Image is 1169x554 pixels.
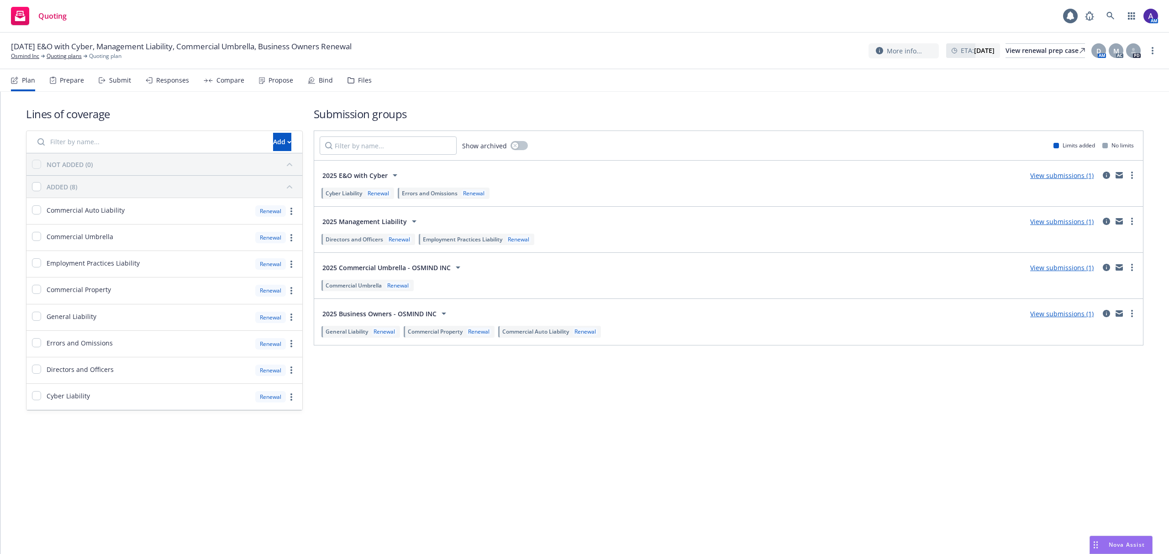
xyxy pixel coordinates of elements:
[1090,536,1101,554] div: Drag to move
[255,232,286,243] div: Renewal
[255,338,286,350] div: Renewal
[60,77,84,84] div: Prepare
[1101,262,1112,273] a: circleInformation
[320,304,452,323] button: 2025 Business Owners - OSMIND INC
[7,3,70,29] a: Quoting
[1101,308,1112,319] a: circleInformation
[322,217,407,226] span: 2025 Management Liability
[47,205,125,215] span: Commercial Auto Liability
[326,328,368,335] span: General Liability
[1030,217,1094,226] a: View submissions (1)
[573,328,598,335] div: Renewal
[322,171,388,180] span: 2025 E&O with Cyber
[286,206,297,217] a: more
[320,136,457,155] input: Filter by name...
[961,46,995,55] span: ETA :
[255,391,286,402] div: Renewal
[1102,141,1134,149] div: No limits
[255,258,286,270] div: Renewal
[1109,541,1145,549] span: Nova Assist
[466,328,491,335] div: Renewal
[47,258,140,268] span: Employment Practices Liability
[26,106,303,121] h1: Lines of coverage
[273,133,291,151] button: Add
[387,235,412,243] div: Renewal
[47,160,93,169] div: NOT ADDED (0)
[47,338,113,348] span: Errors and Omissions
[1030,263,1094,272] a: View submissions (1)
[1030,309,1094,318] a: View submissions (1)
[109,77,131,84] div: Submit
[974,46,995,55] strong: [DATE]
[269,77,293,84] div: Propose
[1114,308,1125,319] a: mail
[1080,7,1099,25] a: Report a Bug
[286,392,297,402] a: more
[461,189,486,197] div: Renewal
[11,41,352,52] span: [DATE] E&O with Cyber, Management Liability, Commercial Umbrella, Business Owners Renewal
[322,309,437,319] span: 2025 Business Owners - OSMIND INC
[156,77,189,84] div: Responses
[1114,216,1125,227] a: mail
[286,285,297,296] a: more
[502,328,569,335] span: Commercial Auto Liability
[255,205,286,217] div: Renewal
[320,166,403,184] button: 2025 E&O with Cyber
[47,52,82,60] a: Quoting plans
[1122,7,1141,25] a: Switch app
[1101,216,1112,227] a: circleInformation
[47,391,90,401] span: Cyber Liability
[402,189,458,197] span: Errors and Omissions
[1143,9,1158,23] img: photo
[326,282,382,289] span: Commercial Umbrella
[47,285,111,294] span: Commercial Property
[869,43,939,58] button: More info...
[326,189,362,197] span: Cyber Liability
[423,235,502,243] span: Employment Practices Liability
[255,285,286,296] div: Renewal
[1101,170,1112,181] a: circleInformation
[47,157,297,172] button: NOT ADDED (0)
[286,365,297,376] a: more
[506,235,531,243] div: Renewal
[286,312,297,323] a: more
[319,77,333,84] div: Bind
[1127,170,1137,181] a: more
[255,312,286,323] div: Renewal
[1006,43,1085,58] a: View renewal prep case
[47,182,77,192] div: ADDED (8)
[286,232,297,243] a: more
[1090,536,1153,554] button: Nova Assist
[408,328,463,335] span: Commercial Property
[286,259,297,270] a: more
[1096,46,1101,56] span: D
[1113,46,1119,56] span: M
[11,52,39,60] a: Osmind Inc
[255,365,286,376] div: Renewal
[366,189,391,197] div: Renewal
[32,133,268,151] input: Filter by name...
[47,365,114,374] span: Directors and Officers
[1147,45,1158,56] a: more
[1114,262,1125,273] a: mail
[1127,262,1137,273] a: more
[320,258,466,277] button: 2025 Commercial Umbrella - OSMIND INC
[326,235,383,243] span: Directors and Officers
[216,77,244,84] div: Compare
[314,106,1143,121] h1: Submission groups
[1030,171,1094,180] a: View submissions (1)
[38,12,67,20] span: Quoting
[47,179,297,194] button: ADDED (8)
[1127,216,1137,227] a: more
[1114,170,1125,181] a: mail
[22,77,35,84] div: Plan
[320,212,422,230] button: 2025 Management Liability
[286,338,297,349] a: more
[462,141,507,151] span: Show archived
[358,77,372,84] div: Files
[47,312,96,321] span: General Liability
[372,328,397,335] div: Renewal
[1006,44,1085,57] div: View renewal prep case
[887,46,922,56] span: More info...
